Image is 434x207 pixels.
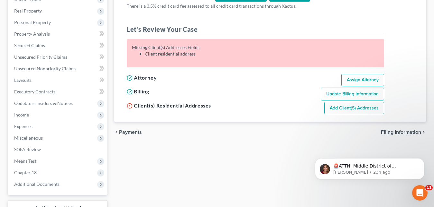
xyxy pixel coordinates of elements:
h5: Billing [127,88,149,95]
a: Update Billing Information [321,88,384,100]
div: Missing Client(s) Addresses Fields: [132,44,379,57]
span: Filing Information [381,130,421,135]
span: Real Property [14,8,42,13]
a: Unsecured Nonpriority Claims [9,63,107,74]
span: Means Test [14,158,36,164]
a: Secured Claims [9,40,107,51]
span: Property Analysis [14,31,50,37]
a: Unsecured Priority Claims [9,51,107,63]
i: chevron_right [421,130,426,135]
span: Codebtors Insiders & Notices [14,100,73,106]
button: chevron_left Payments [114,130,142,135]
i: chevron_left [114,130,119,135]
a: Assign Attorney [341,74,384,87]
a: SOFA Review [9,144,107,155]
h4: Let's Review Your Case [127,25,384,34]
span: Lawsuits [14,77,32,83]
span: Additional Documents [14,181,60,187]
span: 11 [425,185,433,190]
span: Chapter 13 [14,170,37,175]
a: Lawsuits [9,74,107,86]
a: Add Client(s) Addresses [324,102,384,115]
span: Payments [119,130,142,135]
span: Secured Claims [14,43,45,48]
span: Miscellaneous [14,135,43,141]
span: Executory Contracts [14,89,55,94]
span: Income [14,112,29,117]
span: Personal Property [14,20,51,25]
li: Client residential address [145,51,379,57]
a: Property Analysis [9,28,107,40]
p: There is a 3.5% credit card fee assessed to all credit card transactions through Xactus. [127,3,384,9]
span: SOFA Review [14,147,41,152]
span: Attorney [134,74,157,81]
iframe: Intercom notifications message [305,145,434,190]
span: Unsecured Nonpriority Claims [14,66,76,71]
a: Executory Contracts [9,86,107,98]
h5: Client(s) Residential Addresses [127,102,211,109]
button: Filing Information chevron_right [381,130,426,135]
iframe: Intercom live chat [412,185,428,201]
span: Expenses [14,124,32,129]
span: Unsecured Priority Claims [14,54,67,60]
